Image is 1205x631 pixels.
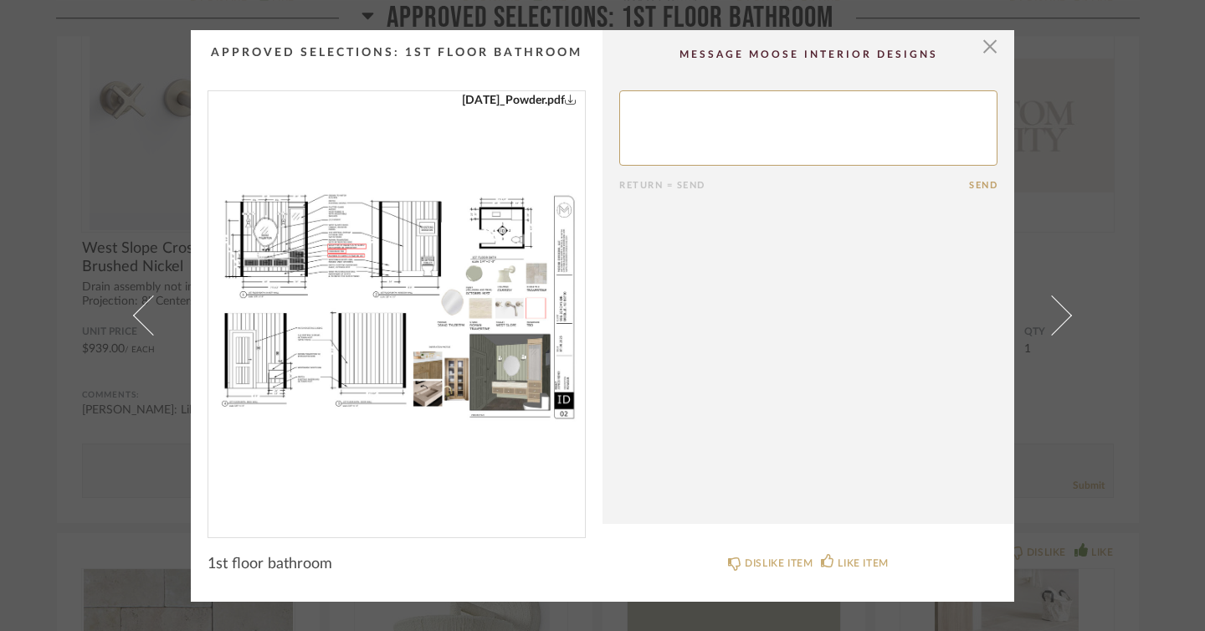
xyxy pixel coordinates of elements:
[208,91,585,524] img: a01709ea-3478-46b5-90e7-993938739c15_1000x1000.jpg
[745,555,813,572] div: DISLIKE ITEM
[838,555,888,572] div: LIKE ITEM
[208,91,585,524] div: 0
[973,30,1007,64] button: Close
[462,91,577,110] a: [DATE]_Powder.pdf
[969,180,997,191] button: Send
[208,555,332,573] span: 1st floor bathroom
[619,180,969,191] div: Return = Send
